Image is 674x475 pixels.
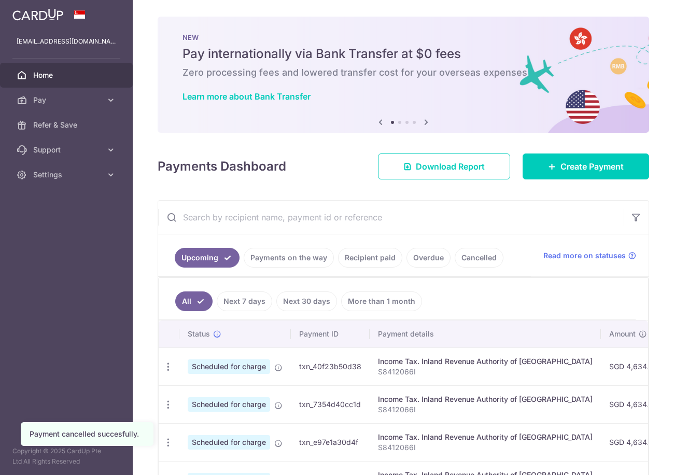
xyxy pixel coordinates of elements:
[601,385,665,423] td: SGD 4,634.21
[33,170,102,180] span: Settings
[601,347,665,385] td: SGD 4,634.21
[338,248,402,268] a: Recipient paid
[12,8,63,21] img: CardUp
[33,95,102,105] span: Pay
[378,153,510,179] a: Download Report
[560,160,624,173] span: Create Payment
[182,46,624,62] h5: Pay internationally via Bank Transfer at $0 fees
[291,347,370,385] td: txn_40f23b50d38
[406,248,451,268] a: Overdue
[158,17,649,133] img: Bank transfer banner
[291,320,370,347] th: Payment ID
[30,429,145,439] div: Payment cancelled succesfully.
[455,248,503,268] a: Cancelled
[188,397,270,412] span: Scheduled for charge
[543,250,626,261] span: Read more on statuses
[601,423,665,461] td: SGD 4,634.21
[276,291,337,311] a: Next 30 days
[341,291,422,311] a: More than 1 month
[33,145,102,155] span: Support
[33,120,102,130] span: Refer & Save
[378,394,593,404] div: Income Tax. Inland Revenue Authority of [GEOGRAPHIC_DATA]
[523,153,649,179] a: Create Payment
[158,157,286,176] h4: Payments Dashboard
[33,70,102,80] span: Home
[378,367,593,377] p: S8412066I
[378,356,593,367] div: Income Tax. Inland Revenue Authority of [GEOGRAPHIC_DATA]
[188,329,210,339] span: Status
[244,248,334,268] a: Payments on the way
[217,291,272,311] a: Next 7 days
[291,385,370,423] td: txn_7354d40cc1d
[188,359,270,374] span: Scheduled for charge
[378,404,593,415] p: S8412066I
[370,320,601,347] th: Payment details
[188,435,270,450] span: Scheduled for charge
[175,248,240,268] a: Upcoming
[291,423,370,461] td: txn_e97e1a30d4f
[182,33,624,41] p: NEW
[182,91,311,102] a: Learn more about Bank Transfer
[378,432,593,442] div: Income Tax. Inland Revenue Authority of [GEOGRAPHIC_DATA]
[158,201,624,234] input: Search by recipient name, payment id or reference
[416,160,485,173] span: Download Report
[182,66,624,79] h6: Zero processing fees and lowered transfer cost for your overseas expenses
[378,442,593,453] p: S8412066I
[609,329,636,339] span: Amount
[175,291,213,311] a: All
[608,444,664,470] iframe: Opens a widget where you can find more information
[543,250,636,261] a: Read more on statuses
[17,36,116,47] p: [EMAIL_ADDRESS][DOMAIN_NAME]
